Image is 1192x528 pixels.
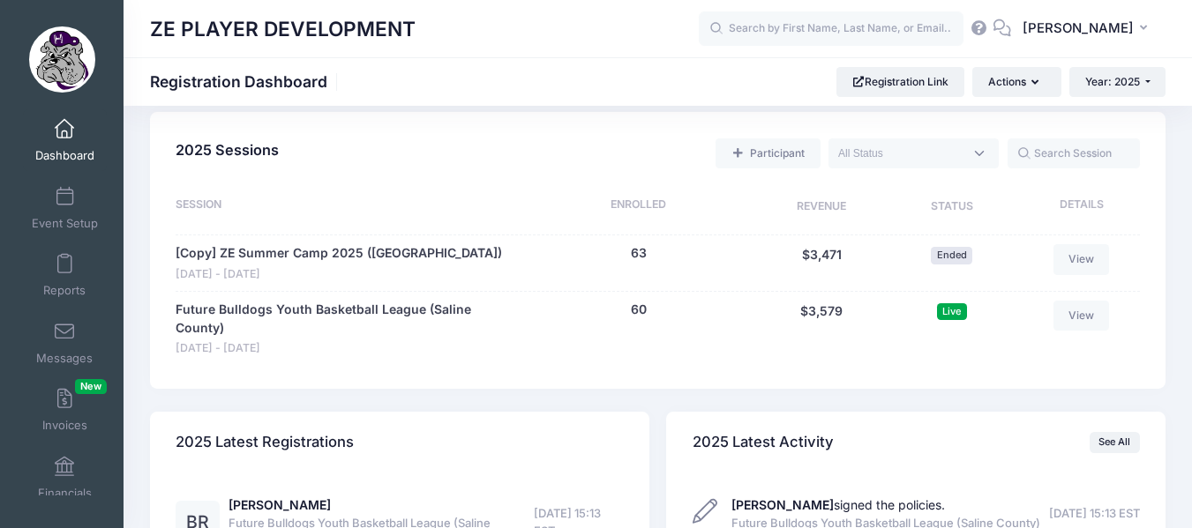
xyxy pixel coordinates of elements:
span: Financials [38,486,92,501]
button: Year: 2025 [1069,67,1166,97]
a: Reports [23,244,107,306]
textarea: Search [838,145,963,161]
a: Registration Link [836,67,964,97]
div: Details [1015,197,1140,218]
span: Live [937,303,967,320]
a: Future Bulldogs Youth Basketball League (Saline County) [176,301,514,338]
button: [PERSON_NAME] [1011,9,1166,49]
a: InvoicesNew [23,379,107,441]
span: Year: 2025 [1085,75,1140,88]
a: View [1053,244,1110,274]
a: Messages [23,312,107,374]
span: [DATE] 15:13 EST [1049,505,1140,523]
a: Financials [23,447,107,509]
span: 2025 Sessions [176,141,279,159]
h1: ZE PLAYER DEVELOPMENT [150,9,416,49]
div: Session [176,197,522,218]
span: [PERSON_NAME] [1023,19,1134,38]
span: New [75,379,107,394]
a: Dashboard [23,109,107,171]
img: ZE PLAYER DEVELOPMENT [29,26,95,93]
a: [PERSON_NAME] [229,497,331,512]
span: Ended [931,247,972,264]
div: $3,471 [754,244,889,282]
a: View [1053,301,1110,331]
a: See All [1090,432,1140,453]
a: [Copy] ZE Summer Camp 2025 ([GEOGRAPHIC_DATA]) [176,244,502,263]
a: Add a new manual registration [716,138,820,168]
input: Search by First Name, Last Name, or Email... [699,11,963,47]
div: Status [889,197,1015,218]
span: [DATE] - [DATE] [176,340,514,357]
div: $3,579 [754,301,889,357]
a: Event Setup [23,177,107,239]
strong: [PERSON_NAME] [731,497,834,512]
div: Enrolled [523,197,754,218]
div: Revenue [754,197,889,218]
button: 60 [631,301,647,319]
h4: 2025 Latest Registrations [176,417,354,467]
button: Actions [972,67,1061,97]
span: [DATE] - [DATE] [176,266,502,283]
h4: 2025 Latest Activity [693,417,834,467]
span: Event Setup [32,216,98,231]
span: Dashboard [35,149,94,164]
input: Search Session [1008,138,1140,168]
h1: Registration Dashboard [150,72,342,91]
button: 63 [631,244,647,263]
span: Messages [36,351,93,366]
span: Invoices [42,419,87,434]
a: [PERSON_NAME]signed the policies. [731,497,945,512]
span: Reports [43,284,86,299]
